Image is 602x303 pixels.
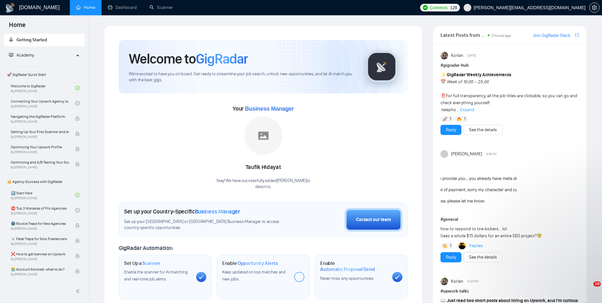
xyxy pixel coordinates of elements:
span: 😤 [537,233,542,239]
span: lock [75,223,80,228]
span: Expand [460,107,474,112]
div: Taufik Hidayat [216,162,310,173]
span: Getting Started [17,37,47,43]
img: Haseeb [459,242,466,249]
span: Opportunity Alerts [238,260,278,266]
span: rocket [9,37,13,42]
a: setting [589,5,599,10]
a: ⛔ Top 3 Mistakes of Pro AgenciesBy[PERSON_NAME] [11,203,75,217]
span: lock [75,254,80,258]
span: Connects: [430,4,449,11]
span: By [PERSON_NAME] [11,135,69,139]
span: fund-projection-screen [9,53,13,57]
img: 🚀 [443,117,447,121]
em: Week of 19.06 – 25.06 [447,79,489,84]
iframe: Intercom live chat [580,281,596,297]
a: See the details [469,126,497,133]
span: Academy [9,52,34,58]
span: ✨ [440,72,446,77]
h1: Set Up a [124,260,160,266]
span: Optimizing and A/B Testing Your Scanner for Better Results [11,159,69,165]
a: dashboardDashboard [108,5,137,10]
button: See the details [464,252,502,262]
span: Korlan [451,52,463,59]
span: check-circle [75,101,80,105]
span: lock [75,269,80,273]
span: Your [233,105,294,112]
span: lock [75,162,80,166]
img: upwork-logo.png [423,5,428,10]
span: Home [4,20,31,34]
img: gigradar-logo.png [366,51,398,83]
span: how to respond to tire-kickers... lol Geez a whole $15 dollars for an entire SEO project? [440,226,542,239]
a: homeHome [76,5,95,10]
span: For full transparency, all the job titles are clickable, so you can go and check everything yours... [440,72,577,112]
button: Contact our team [345,208,402,232]
img: F09A8UU1U58-Screenshot(595).png [440,160,517,211]
span: export [575,32,579,37]
a: Reply [446,126,456,133]
span: Business Manager [195,208,240,215]
button: setting [589,3,599,13]
img: placeholder.png [244,117,282,155]
span: 1 [450,116,451,122]
span: check-circle [75,86,80,90]
span: Academy [17,52,34,58]
span: check-circle [75,208,80,212]
button: Reply [440,125,461,135]
span: 1 [464,116,466,122]
span: lock [75,147,80,151]
span: Setting Up Your First Scanner and Auto-Bidder [11,129,69,135]
span: 🌚 Rookie Traps for New Agencies [11,220,69,227]
a: Reply [446,254,456,261]
h1: # gigradar-hub [440,62,579,69]
span: setting [590,5,599,10]
h1: Set up your Country-Specific [124,208,240,215]
span: 1 [450,243,451,249]
a: Join GigRadar Slack Community [533,32,574,39]
span: By [PERSON_NAME] [11,165,69,169]
a: Connecting Your Upwork Agency to GigRadarBy[PERSON_NAME] [11,96,75,110]
span: 2 hours ago [492,33,511,38]
span: check-circle [75,193,80,197]
a: Welcome to GigRadarBy[PERSON_NAME] [11,81,75,95]
span: 8:24 PM [467,279,479,284]
span: 😭 Account blocked: what to do? [11,266,69,273]
strong: GigRadar Weekly Achievements [447,72,511,77]
span: 👑 Agency Success with GigRadar [4,175,84,188]
span: By [PERSON_NAME] [11,150,69,154]
span: By [PERSON_NAME] [11,120,69,124]
span: GigRadar Automation [119,245,172,252]
span: By [PERSON_NAME] [11,227,69,231]
span: By [PERSON_NAME] [11,242,69,246]
span: Enable the scanner for AI matching and real-time job alerts. [124,269,188,282]
p: devorno . [216,184,310,190]
span: Scanner [142,260,160,266]
span: 📅 [440,79,446,84]
span: By [PERSON_NAME] [11,257,69,261]
span: ‼️ [440,93,446,98]
span: 10 [593,281,601,286]
span: ☠️ Fatal Traps for Solo Freelancers [11,236,69,242]
span: Set up your [GEOGRAPHIC_DATA] or [GEOGRAPHIC_DATA] Business Manager to access country-specific op... [124,219,291,231]
img: Korlan [440,278,448,285]
span: [PERSON_NAME] [451,151,482,158]
span: lock [75,116,80,121]
span: GigRadar [196,50,248,67]
span: Business Manager [245,105,294,112]
span: 9:29 PM [486,151,497,157]
span: Korlan [451,278,463,285]
span: Keep updated on top matches and new jobs. [222,269,286,282]
span: We're excited to have you on board. Get ready to streamline your job search, unlock new opportuni... [129,71,356,83]
h1: Enable [320,260,387,273]
h1: # general [440,216,579,223]
span: Automatic Proposal Send [320,266,374,273]
a: export [575,32,579,38]
li: Getting Started [4,34,85,46]
a: 1replies [469,243,483,249]
h1: Enable [222,260,278,266]
button: Reply [440,252,461,262]
span: ❌ How to get banned on Upwork [11,251,69,257]
span: lock [75,239,80,243]
img: Korlan [440,52,448,59]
